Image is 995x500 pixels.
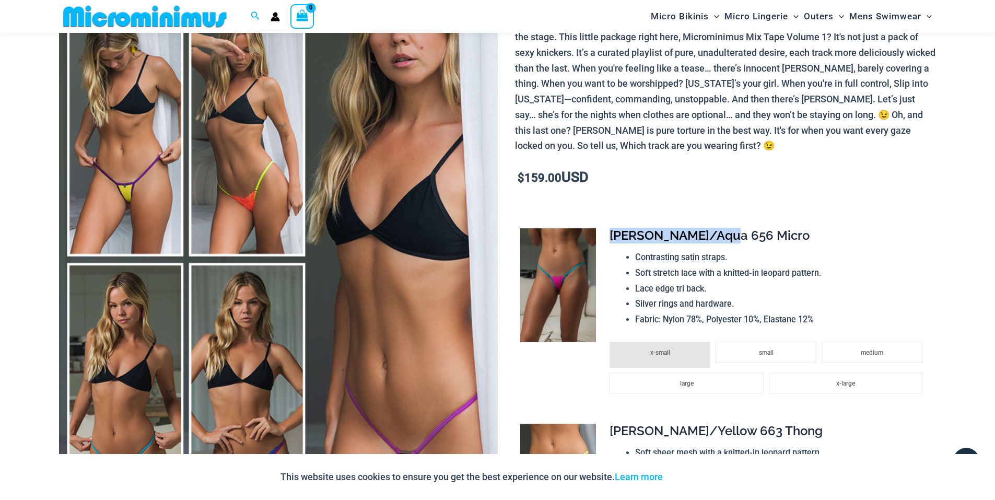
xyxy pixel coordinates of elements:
span: Menu Toggle [709,3,719,30]
span: Menu Toggle [921,3,932,30]
span: Menu Toggle [834,3,844,30]
p: This website uses cookies to ensure you get the best experience on our website. [280,469,663,485]
li: x-small [610,342,710,368]
a: Search icon link [251,10,260,23]
p: You press play. Not on music but on mood. And tonight? You’re not just dressing up. You’re settin... [515,14,936,154]
li: small [716,342,816,363]
a: View Shopping Cart, empty [290,4,314,28]
img: Melissa Pink Aqua 656 Micro Thong [520,228,596,342]
li: x-large [769,373,922,393]
li: medium [822,342,922,363]
span: Micro Lingerie [724,3,788,30]
li: Soft stretch lace with a knitted-in leopard pattern. [635,265,928,281]
li: Silver rings and hardware. [635,296,928,312]
span: medium [861,349,883,356]
nav: Site Navigation [647,2,937,31]
bdi: 159.00 [518,171,561,184]
a: Micro BikinisMenu ToggleMenu Toggle [648,3,722,30]
span: Outers [804,3,834,30]
a: Account icon link [271,12,280,21]
span: [PERSON_NAME]/Yellow 663 Thong [610,423,823,438]
span: large [680,380,694,387]
span: x-large [836,380,855,387]
li: large [610,373,763,393]
span: $ [518,171,524,184]
a: Mens SwimwearMenu ToggleMenu Toggle [847,3,934,30]
span: Mens Swimwear [849,3,921,30]
img: MM SHOP LOGO FLAT [59,5,231,28]
li: Fabric: Nylon 78%, Polyester 10%, Elastane 12% [635,312,928,328]
span: Micro Bikinis [651,3,709,30]
span: small [759,349,774,356]
li: Soft sheer mesh with a knitted-in leopard pattern [635,445,928,461]
span: [PERSON_NAME]/Aqua 656 Micro [610,228,810,243]
a: Learn more [615,471,663,482]
span: x-small [650,349,670,356]
a: Micro LingerieMenu ToggleMenu Toggle [722,3,801,30]
li: Contrasting satin straps. [635,250,928,265]
span: Menu Toggle [788,3,799,30]
li: Lace edge tri back. [635,281,928,297]
button: Accept [671,464,715,490]
a: OutersMenu ToggleMenu Toggle [801,3,847,30]
p: USD [515,170,936,186]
